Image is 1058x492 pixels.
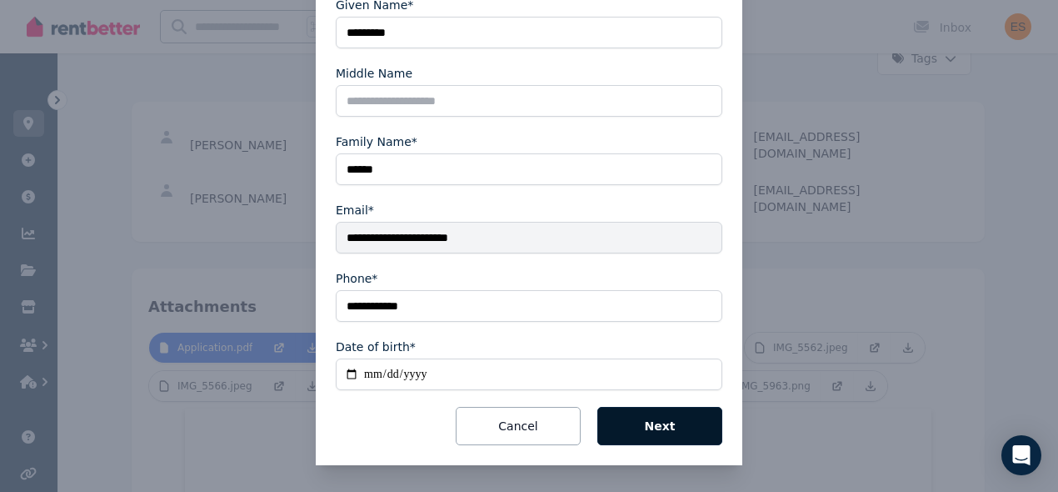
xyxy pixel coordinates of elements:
[336,65,412,82] label: Middle Name
[597,407,722,445] button: Next
[456,407,581,445] button: Cancel
[336,133,417,150] label: Family Name*
[336,202,374,218] label: Email*
[336,339,416,355] label: Date of birth*
[336,270,377,287] label: Phone*
[1001,435,1041,475] div: Open Intercom Messenger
